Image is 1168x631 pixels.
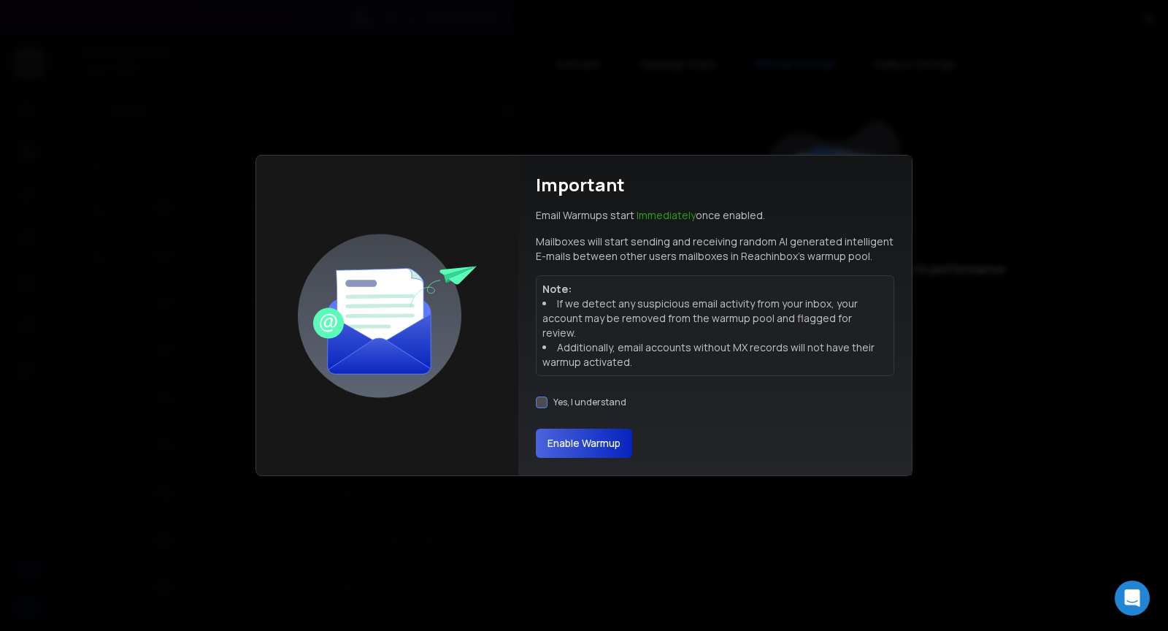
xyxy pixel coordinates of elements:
[542,282,888,297] p: Note:
[536,173,625,196] h1: Important
[542,297,888,340] li: If we detect any suspicious email activity from your inbox, your account may be removed from the ...
[542,340,888,370] li: Additionally, email accounts without MX records will not have their warmup activated.
[536,208,765,223] p: Email Warmups start once enabled.
[553,397,626,408] label: Yes, I understand
[536,234,894,264] p: Mailboxes will start sending and receiving random AI generated intelligent E-mails between other ...
[637,208,696,222] span: Immediately
[536,429,632,458] button: Enable Warmup
[1115,581,1150,616] div: Open Intercom Messenger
